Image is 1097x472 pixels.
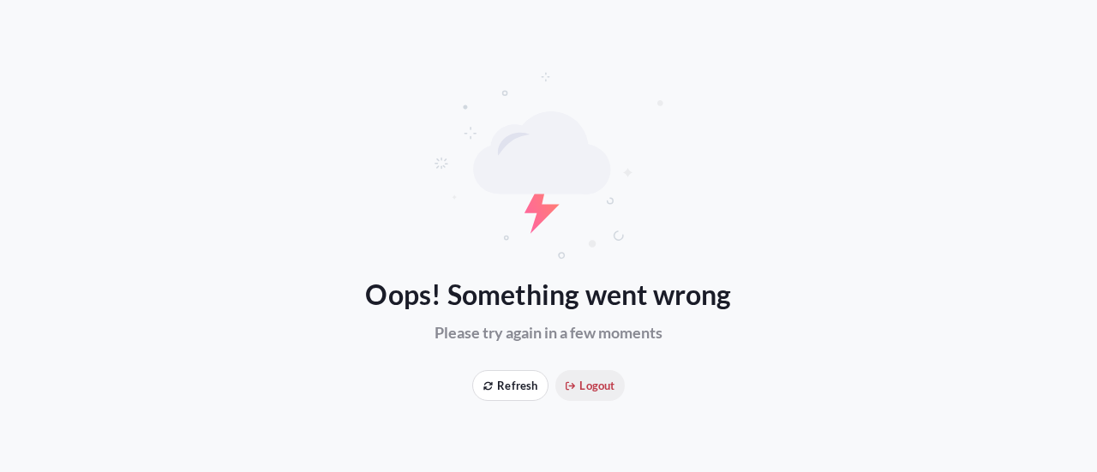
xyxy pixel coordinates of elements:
span: Refresh [483,377,537,394]
span: Logout [566,377,614,394]
span: Please try again in a few moments [435,322,662,343]
span: Oops! Something went wrong [365,274,731,315]
button: Refresh [472,370,548,401]
button: Logout [555,370,625,401]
